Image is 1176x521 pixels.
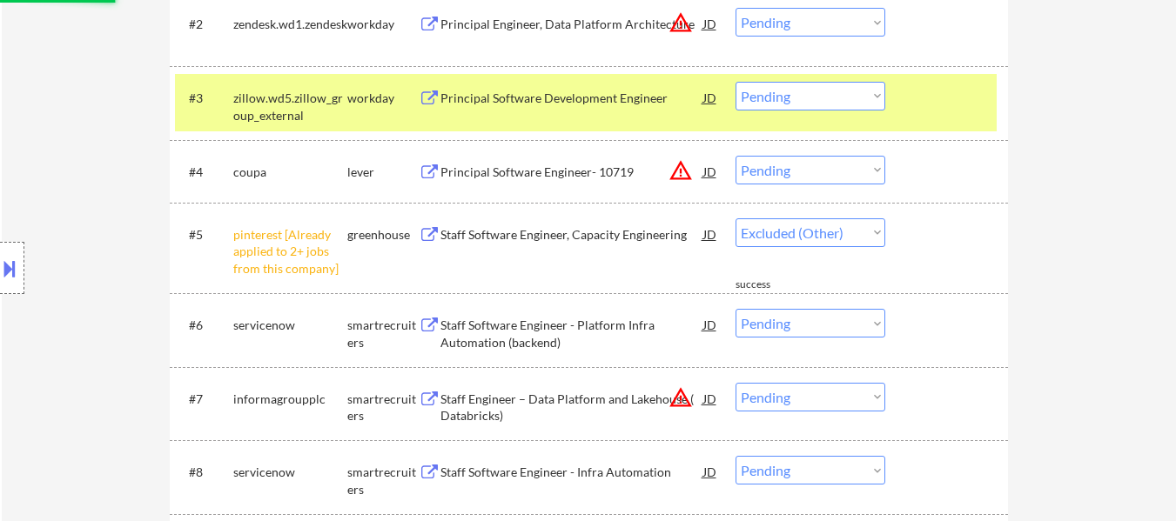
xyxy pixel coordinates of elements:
div: workday [347,16,419,33]
div: #3 [189,90,219,107]
div: greenhouse [347,226,419,244]
div: Principal Engineer, Data Platform Architecture [440,16,703,33]
div: JD [702,82,719,113]
div: JD [702,218,719,250]
div: #8 [189,464,219,481]
div: Staff Software Engineer - Platform Infra Automation (backend) [440,317,703,351]
div: Principal Software Engineer- 10719 [440,164,703,181]
button: warning_amber [669,385,693,410]
div: JD [702,309,719,340]
div: Principal Software Development Engineer [440,90,703,107]
div: lever [347,164,419,181]
div: JD [702,383,719,414]
div: success [736,277,805,292]
div: workday [347,90,419,107]
div: Staff Software Engineer, Capacity Engineering [440,226,703,244]
div: Staff Software Engineer - Infra Automation [440,464,703,481]
div: #2 [189,16,219,33]
button: warning_amber [669,158,693,183]
div: zendesk.wd1.zendesk [233,16,347,33]
div: JD [702,8,719,39]
div: smartrecruiters [347,317,419,351]
div: Staff Engineer – Data Platform and Lakehouse ( Databricks) [440,391,703,424]
button: warning_amber [669,10,693,35]
div: smartrecruiters [347,391,419,424]
div: servicenow [233,464,347,481]
div: JD [702,156,719,187]
div: smartrecruiters [347,464,419,498]
div: zillow.wd5.zillow_group_external [233,90,347,124]
div: JD [702,456,719,487]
